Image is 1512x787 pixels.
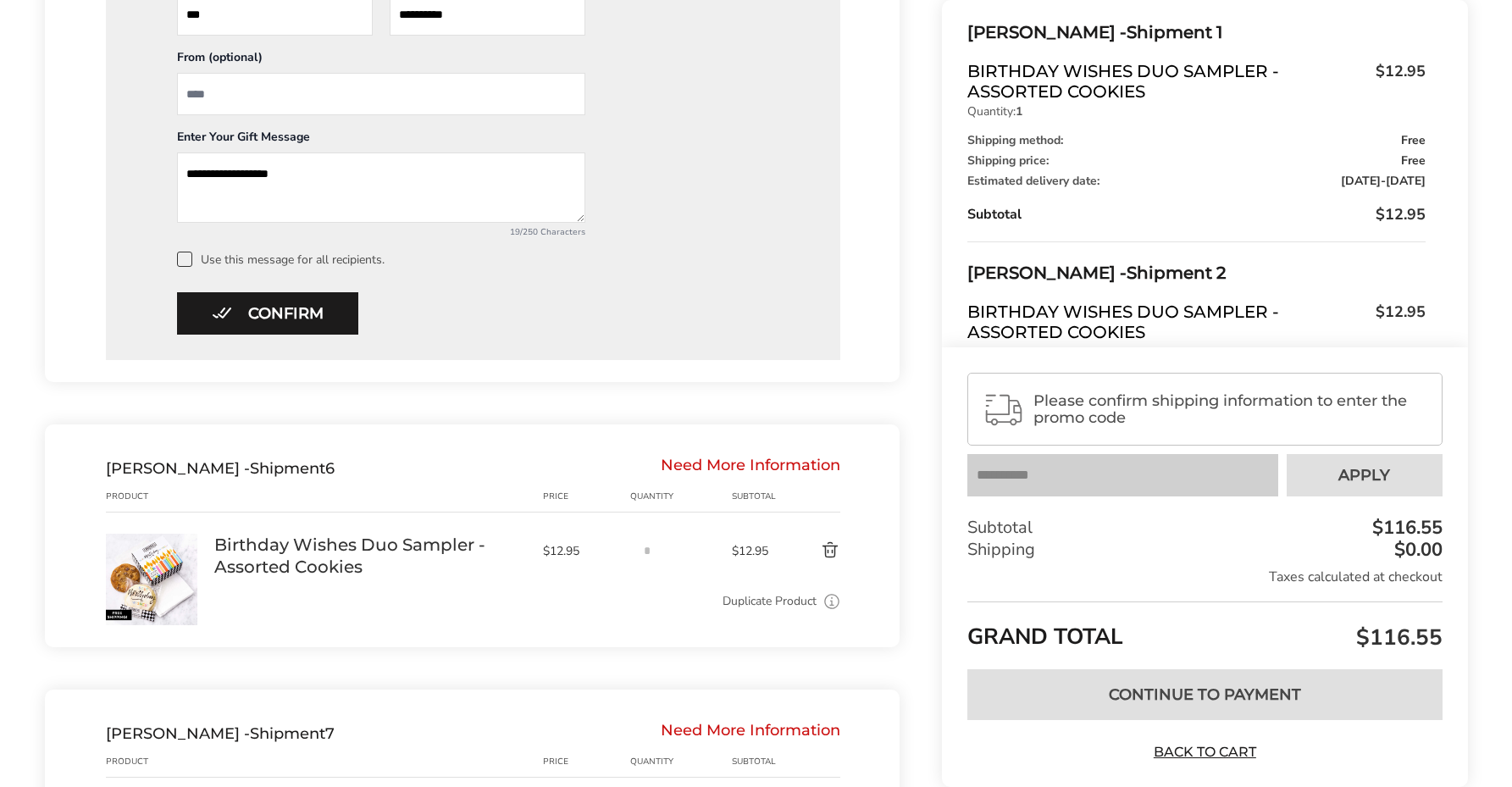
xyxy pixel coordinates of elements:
textarea: Add a message [177,152,585,223]
span: [PERSON_NAME] - [106,724,250,743]
span: $12.95 [543,543,623,559]
div: Need More Information [661,724,840,743]
div: Price [543,755,631,768]
span: Free [1401,135,1426,147]
div: Price [543,490,631,503]
div: Subtotal [967,517,1442,539]
a: Birthday Wishes Duo Sampler - Assorted Cookies$12.95 [967,61,1425,102]
span: $116.55 [1352,623,1443,652]
div: Subtotal [732,755,781,768]
span: [PERSON_NAME] - [967,263,1127,283]
button: Confirm button [177,292,358,335]
button: Apply [1287,454,1443,496]
div: Shipping [967,539,1442,561]
span: Birthday Wishes Duo Sampler - Assorted Cookies [967,302,1366,342]
div: Enter Your Gift Message [177,129,585,152]
div: Quantity [630,755,732,768]
a: Birthday Wishes Duo Sampler - Assorted Cookies [214,534,526,578]
a: Duplicate Product [723,592,817,611]
div: Shipping price: [967,155,1425,167]
div: Taxes calculated at checkout [967,568,1442,586]
span: Birthday Wishes Duo Sampler - Assorted Cookies [967,61,1366,102]
strong: 1 [1016,103,1022,119]
div: GRAND TOTAL [967,601,1442,657]
div: Shipment 1 [967,19,1425,47]
span: Please confirm shipping information to enter the promo code [1033,392,1426,426]
img: Birthday Wishes Duo Sampler - Assorted Cookies [106,534,197,625]
div: Shipping method: [967,135,1425,147]
label: Use this message for all recipients. [177,252,813,267]
div: $116.55 [1368,518,1443,537]
span: $12.95 [1376,204,1426,224]
div: Quantity [630,490,732,503]
span: $12.95 [1367,61,1426,97]
span: [DATE] [1341,173,1381,189]
span: [DATE] [1386,173,1426,189]
button: Delete product [781,540,840,561]
strong: 1 [1016,344,1022,360]
div: Product [106,755,214,768]
span: - [1341,175,1426,187]
span: [PERSON_NAME] - [106,459,250,478]
div: Product [106,490,214,503]
a: Birthday Wishes Duo Sampler - Assorted Cookies$12.95 [967,302,1425,342]
span: [PERSON_NAME] - [967,22,1127,42]
div: $0.00 [1390,540,1443,559]
div: Subtotal [967,204,1425,224]
div: Shipment 2 [967,259,1425,287]
a: Birthday Wishes Duo Sampler - Assorted Cookies [106,533,197,549]
div: Shipment [106,459,335,478]
div: From (optional) [177,49,585,73]
input: From [177,73,585,115]
div: Estimated delivery date: [967,175,1425,187]
input: Quantity input [630,534,664,568]
div: 19/250 Characters [177,226,585,238]
span: $12.95 [1367,302,1426,338]
span: Apply [1338,468,1390,483]
span: $12.95 [732,543,781,559]
p: Quantity: [967,346,1425,358]
a: Back to Cart [1145,743,1264,762]
div: Shipment [106,724,335,743]
span: 7 [325,724,335,743]
button: Continue to Payment [967,669,1442,720]
p: Quantity: [967,106,1425,118]
div: Subtotal [732,490,781,503]
div: Need More Information [661,459,840,478]
span: Free [1401,155,1426,167]
span: 6 [325,459,335,478]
